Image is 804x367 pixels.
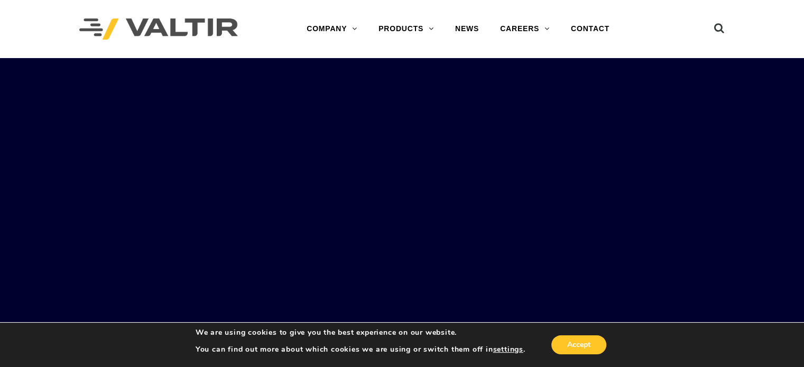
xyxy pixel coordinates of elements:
a: COMPANY [296,18,368,40]
img: Valtir [79,18,238,40]
a: NEWS [445,18,489,40]
p: We are using cookies to give you the best experience on our website. [196,328,525,337]
button: settings [493,345,523,354]
a: PRODUCTS [368,18,445,40]
a: CAREERS [489,18,560,40]
button: Accept [551,335,606,354]
a: CONTACT [560,18,620,40]
p: You can find out more about which cookies we are using or switch them off in . [196,345,525,354]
